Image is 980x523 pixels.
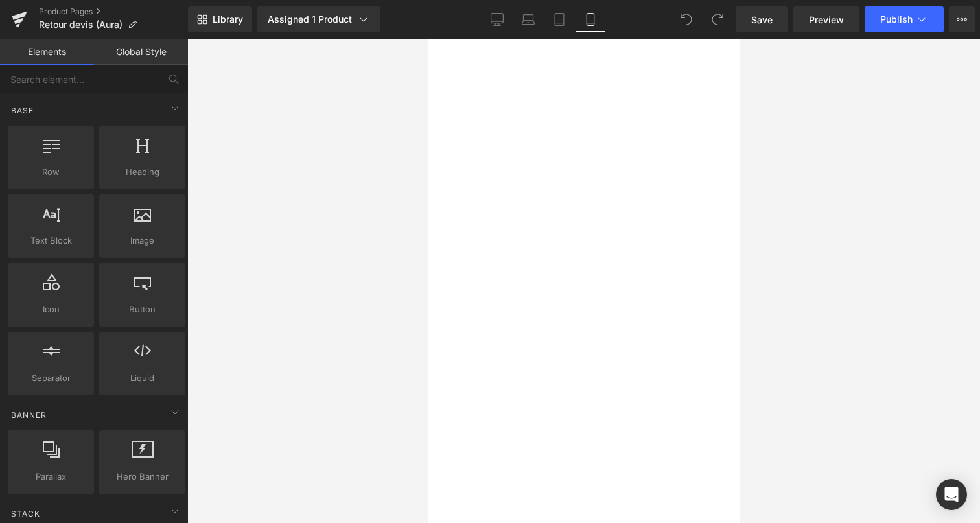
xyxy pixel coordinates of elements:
[10,104,35,117] span: Base
[482,6,513,32] a: Desktop
[575,6,606,32] a: Mobile
[213,14,243,25] span: Library
[809,13,844,27] span: Preview
[268,13,370,26] div: Assigned 1 Product
[10,507,41,520] span: Stack
[880,14,913,25] span: Publish
[103,165,181,179] span: Heading
[949,6,975,32] button: More
[936,479,967,510] div: Open Intercom Messenger
[12,470,90,483] span: Parallax
[103,470,181,483] span: Hero Banner
[12,371,90,385] span: Separator
[673,6,699,32] button: Undo
[12,303,90,316] span: Icon
[793,6,859,32] a: Preview
[12,165,90,179] span: Row
[103,303,181,316] span: Button
[39,6,188,17] a: Product Pages
[10,409,48,421] span: Banner
[103,234,181,248] span: Image
[705,6,730,32] button: Redo
[12,234,90,248] span: Text Block
[865,6,944,32] button: Publish
[751,13,773,27] span: Save
[39,19,122,30] span: Retour devis (Aura)
[188,6,252,32] a: New Library
[513,6,544,32] a: Laptop
[94,39,188,65] a: Global Style
[544,6,575,32] a: Tablet
[103,371,181,385] span: Liquid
